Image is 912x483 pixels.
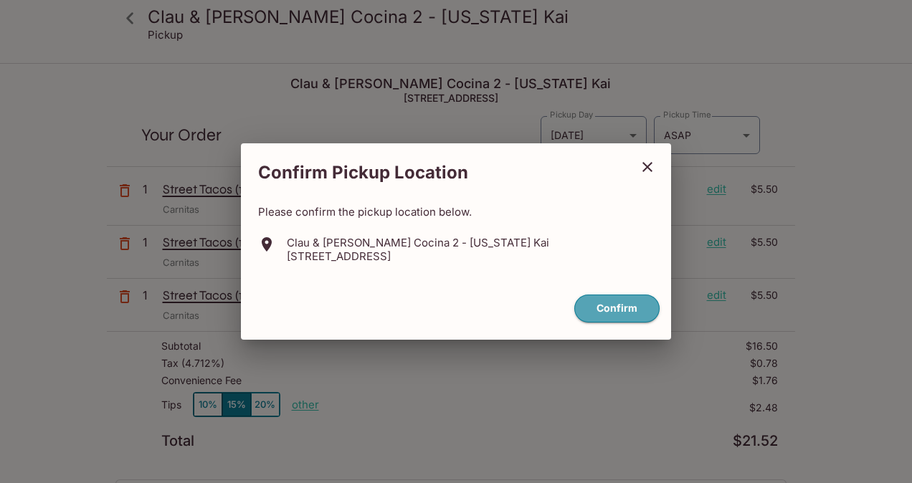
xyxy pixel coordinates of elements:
p: [STREET_ADDRESS] [287,249,549,263]
p: Please confirm the pickup location below. [258,205,654,219]
button: confirm [574,295,660,322]
button: close [630,149,665,185]
p: Clau & [PERSON_NAME] Cocina 2 - [US_STATE] Kai [287,236,549,249]
h2: Confirm Pickup Location [241,155,630,191]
